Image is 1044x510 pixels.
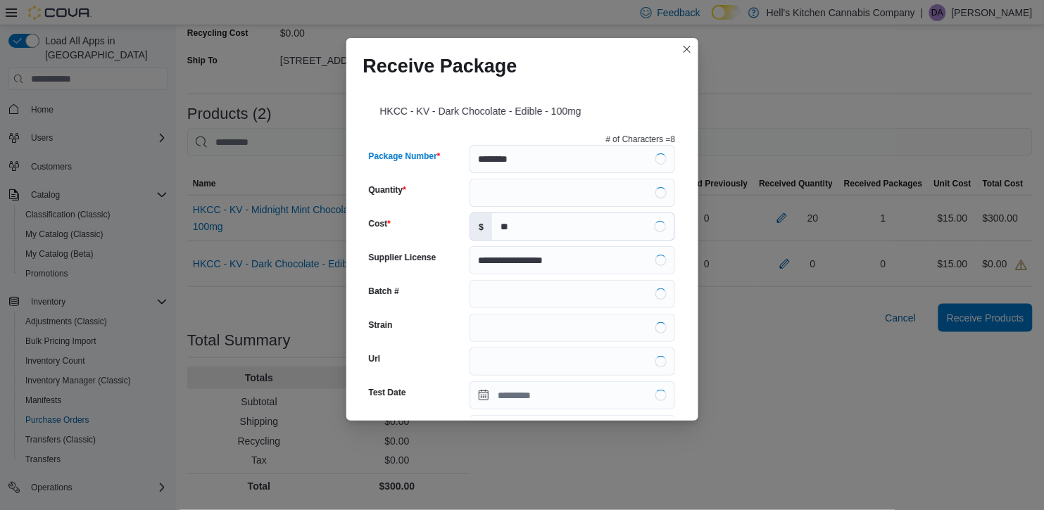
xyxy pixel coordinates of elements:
label: Batch # [369,286,399,297]
label: Supplier License [369,252,436,263]
label: $ [470,213,492,240]
p: # of Characters = 8 [606,134,676,145]
button: Closes this modal window [679,41,696,58]
div: HKCC - KV - Dark Chocolate - Edible - 100mg [363,89,681,128]
label: Test Date [369,387,406,398]
input: Press the down key to open a popover containing a calendar. [470,381,675,409]
input: Press the down key to open a popover containing a calendar. [470,415,675,443]
label: Cost [369,218,391,229]
h1: Receive Package [363,55,517,77]
label: Package Number [369,151,441,162]
label: Strain [369,319,393,331]
label: Url [369,353,381,364]
label: Quantity [369,184,406,196]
